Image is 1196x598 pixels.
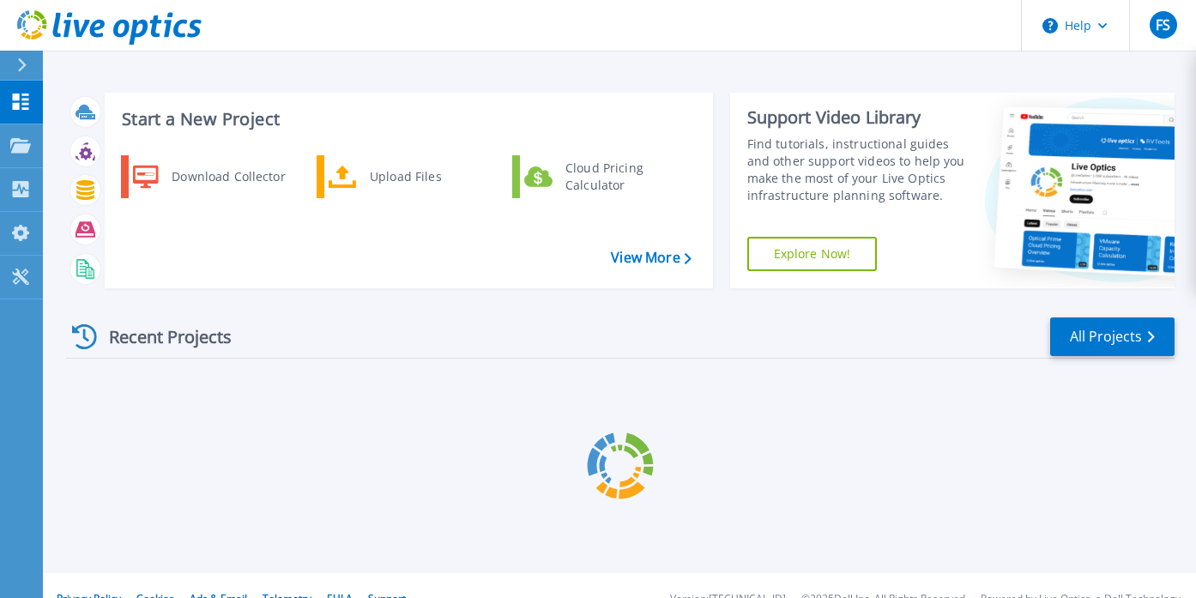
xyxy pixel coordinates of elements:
div: Cloud Pricing Calculator [557,160,684,194]
h3: Start a New Project [122,110,691,129]
a: Download Collector [121,155,297,198]
a: Upload Files [317,155,492,198]
div: Download Collector [163,160,293,194]
a: View More [611,250,691,266]
a: Cloud Pricing Calculator [512,155,688,198]
a: Explore Now! [747,237,878,271]
div: Recent Projects [66,316,255,358]
div: Find tutorials, instructional guides and other support videos to help you make the most of your L... [747,136,969,204]
div: Upload Files [361,160,488,194]
div: Support Video Library [747,106,969,129]
span: FS [1156,18,1170,32]
a: All Projects [1050,317,1175,356]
